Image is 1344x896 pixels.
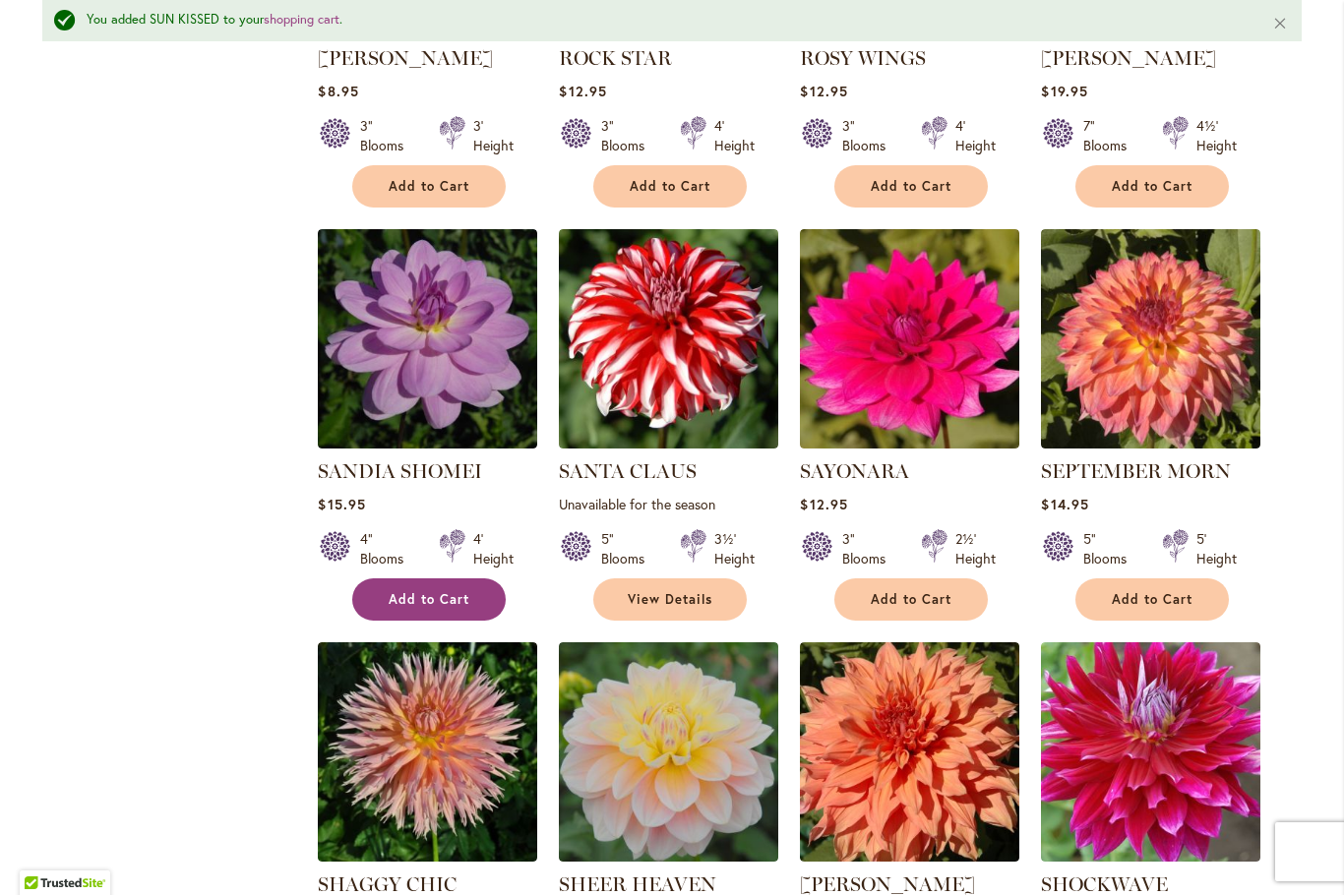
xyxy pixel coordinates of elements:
span: $15.95 [318,496,365,514]
div: 3' Height [473,117,514,156]
a: Shockwave [1041,848,1260,866]
div: 4½' Height [1196,117,1237,156]
img: SANTA CLAUS [559,230,778,449]
img: Shockwave [1041,643,1260,863]
button: Add to Cart [834,166,988,209]
div: 4" Blooms [360,530,415,569]
span: Add to Cart [389,592,469,609]
a: September Morn [1041,435,1260,453]
a: SEPTEMBER MORN [1041,460,1231,484]
a: [PERSON_NAME] [318,47,493,71]
button: Add to Cart [1075,166,1229,209]
a: SAYONARA [800,435,1019,453]
span: $12.95 [800,83,847,101]
a: SANDIA SHOMEI [318,460,482,484]
button: Add to Cart [1075,579,1229,622]
img: SANDIA SHOMEI [318,230,537,449]
a: SANTA CLAUS [559,460,697,484]
span: Add to Cart [871,179,951,196]
button: Add to Cart [834,579,988,622]
p: Unavailable for the season [559,496,778,514]
div: 4' Height [473,530,514,569]
a: ROSY WINGS [800,47,926,71]
a: SANDIA SHOMEI [318,435,537,453]
button: Add to Cart [352,166,506,209]
a: SAYONARA [800,460,909,484]
div: 3" Blooms [842,530,897,569]
div: 2½' Height [955,530,996,569]
img: SAYONARA [800,230,1019,449]
iframe: Launch Accessibility Center [15,826,70,881]
a: [PERSON_NAME] [1041,47,1216,71]
span: Add to Cart [871,592,951,609]
div: 3" Blooms [601,117,656,156]
span: Add to Cart [1112,179,1192,196]
button: Add to Cart [352,579,506,622]
div: 5" Blooms [601,530,656,569]
div: 5' Height [1196,530,1237,569]
a: SHEER HEAVEN [559,848,778,866]
img: SHAGGY CHIC [318,643,537,863]
img: September Morn [1041,230,1260,449]
div: 4' Height [955,117,996,156]
a: Sherwood's Peach [800,848,1019,866]
span: $19.95 [1041,83,1087,101]
a: SHAGGY CHIC [318,848,537,866]
a: ROCK STAR [559,47,672,71]
span: $14.95 [1041,496,1088,514]
span: Add to Cart [389,179,469,196]
img: SHEER HEAVEN [559,643,778,863]
button: Add to Cart [593,166,747,209]
a: shopping cart [264,12,339,29]
span: $8.95 [318,83,358,101]
a: View Details [593,579,747,622]
div: 3½' Height [714,530,755,569]
a: SANTA CLAUS [559,435,778,453]
span: View Details [628,592,712,609]
div: You added SUN KISSED to your . [87,12,1243,30]
span: $12.95 [800,496,847,514]
div: 3" Blooms [842,117,897,156]
div: 4' Height [714,117,755,156]
span: Add to Cart [630,179,710,196]
div: 7" Blooms [1083,117,1138,156]
span: Add to Cart [1112,592,1192,609]
img: Sherwood's Peach [800,643,1019,863]
div: 5" Blooms [1083,530,1138,569]
div: 3" Blooms [360,117,415,156]
span: $12.95 [559,83,606,101]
